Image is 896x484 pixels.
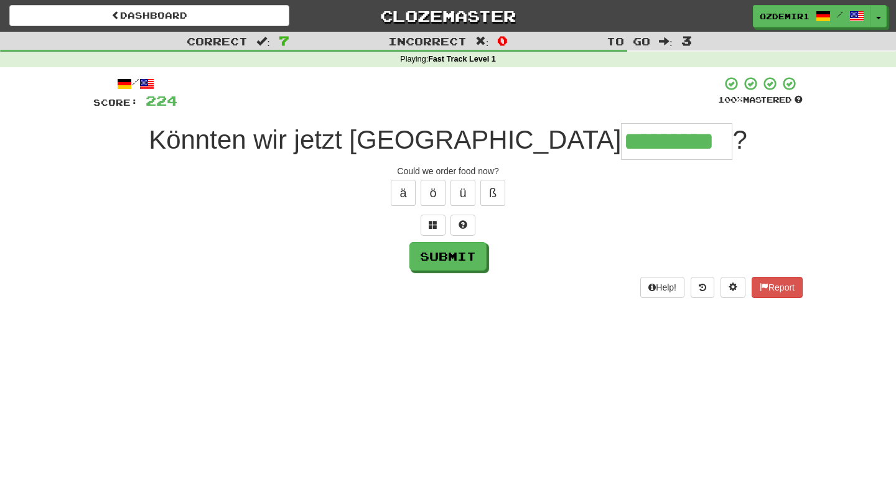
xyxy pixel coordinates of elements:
[146,93,177,108] span: 224
[388,35,467,47] span: Incorrect
[752,277,803,298] button: Report
[93,165,803,177] div: Could we order food now?
[391,180,416,206] button: ä
[691,277,714,298] button: Round history (alt+y)
[497,33,508,48] span: 0
[279,33,289,48] span: 7
[681,33,692,48] span: 3
[659,36,673,47] span: :
[760,11,810,22] span: ozdemir1
[308,5,588,27] a: Clozemaster
[718,95,803,106] div: Mastered
[607,35,650,47] span: To go
[450,215,475,236] button: Single letter hint - you only get 1 per sentence and score half the points! alt+h
[149,125,621,154] span: Könnten wir jetzt [GEOGRAPHIC_DATA]
[421,215,446,236] button: Switch sentence to multiple choice alt+p
[450,180,475,206] button: ü
[480,180,505,206] button: ß
[640,277,684,298] button: Help!
[93,76,177,91] div: /
[409,242,487,271] button: Submit
[837,10,843,19] span: /
[718,95,743,105] span: 100 %
[187,35,248,47] span: Correct
[93,97,138,108] span: Score:
[9,5,289,26] a: Dashboard
[753,5,871,27] a: ozdemir1 /
[256,36,270,47] span: :
[475,36,489,47] span: :
[732,125,747,154] span: ?
[428,55,496,63] strong: Fast Track Level 1
[421,180,446,206] button: ö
